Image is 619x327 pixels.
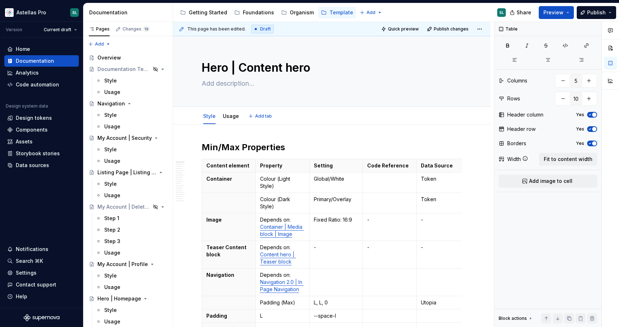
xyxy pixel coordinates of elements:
span: Add [95,41,104,47]
span: Current draft [44,27,71,33]
div: Search ⌘K [16,257,43,265]
div: My Account | Profile [97,261,148,268]
button: Add [358,8,384,18]
p: Padding (Max) [260,299,305,306]
div: Pages [89,26,110,32]
a: Style [93,178,170,190]
label: Yes [576,112,584,118]
div: Analytics [16,69,39,76]
div: Data sources [16,162,49,169]
span: This page has been edited. [187,26,246,32]
div: Documentation [89,9,170,16]
button: Contact support [4,279,79,290]
p: L, L, 0 [314,299,359,306]
div: Header column [507,111,543,118]
textarea: Hero | Content hero [200,59,460,76]
div: Step 1 [104,215,119,222]
a: Navigation [86,98,170,109]
p: Depends on: [260,271,305,293]
a: Data sources [4,160,79,171]
div: Step 2 [104,226,120,233]
span: Draft [260,26,271,32]
div: Usage [220,108,242,123]
p: - [421,244,466,251]
a: Content hero | Teaser block [260,251,296,265]
div: Components [16,126,48,133]
div: Usage [104,123,120,130]
div: Style [104,307,117,314]
p: - [421,216,466,223]
a: Style [93,304,170,316]
a: Style [93,109,170,121]
button: Notifications [4,243,79,255]
div: My Account | Delete Account [97,203,150,210]
a: Style [93,270,170,281]
p: - [367,244,412,251]
p: - [367,216,412,223]
a: Template [318,7,356,18]
p: Content element [206,162,251,169]
a: Usage [93,155,170,167]
div: Borders [507,140,526,147]
h2: Min/Max Properties [202,142,462,153]
a: Usage [93,247,170,259]
div: My Account | Security [97,134,152,142]
p: Colour (Dark Style) [260,196,305,210]
a: Style [93,75,170,86]
button: Publish changes [425,24,472,34]
a: Step 1 [93,213,170,224]
a: Foundations [231,7,277,18]
a: Settings [4,267,79,279]
div: Home [16,46,30,53]
div: Style [104,272,117,279]
p: --space-l [314,312,359,319]
p: Teaser Content block [206,244,251,258]
div: Rows [507,95,520,102]
div: Page tree [177,5,356,20]
button: Add [86,39,113,49]
p: Image [206,216,251,223]
p: Fixed Ratio: 16:9 [314,216,359,223]
div: Storybook stories [16,150,60,157]
span: Add tab [255,113,272,119]
div: SL [499,10,504,15]
div: Style [104,77,117,84]
div: Header row [507,125,536,133]
a: Analytics [4,67,79,79]
div: Code automation [16,81,59,88]
div: Version [6,27,22,33]
p: Navigation [206,271,251,279]
a: Usage [93,190,170,201]
strong: Property [260,162,282,169]
div: Listing Page | Listing Section [97,169,157,176]
div: Usage [104,89,120,96]
span: Add image to cell [529,177,572,185]
p: Utopia [421,299,466,306]
div: Documentation Template [97,66,150,73]
a: Design tokens [4,112,79,124]
a: My Account | Profile [86,259,170,270]
a: Navigation 2.0 | In Page Navigation [260,279,304,292]
span: Share [517,9,531,16]
p: Depends on: [260,244,305,265]
div: Style [104,112,117,119]
div: Notifications [16,246,48,253]
div: Template [330,9,353,16]
button: Search ⌘K [4,255,79,267]
div: Hero | Homepage [97,295,141,302]
div: Design system data [6,103,48,109]
div: Navigation [97,100,125,107]
p: Primary/Overlay [314,196,359,203]
div: Usage [104,249,120,256]
a: Usage [93,121,170,132]
a: Style [203,113,216,119]
div: Astellas Pro [16,9,46,16]
div: Changes [123,26,150,32]
button: Fit to content width [539,153,597,166]
span: 19 [143,26,150,32]
button: Quick preview [379,24,422,34]
div: Usage [104,284,120,291]
p: Token [421,196,466,203]
a: Usage [93,86,170,98]
span: Fit to content width [544,156,592,163]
